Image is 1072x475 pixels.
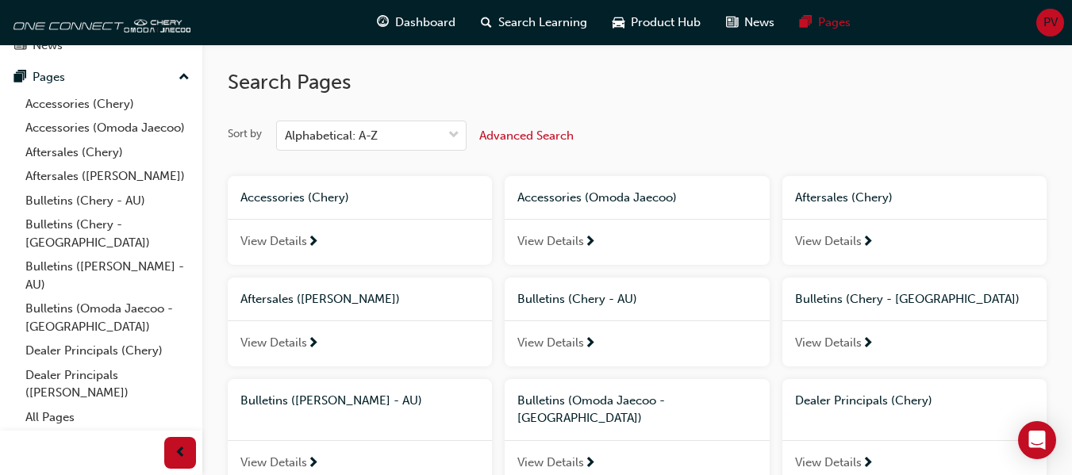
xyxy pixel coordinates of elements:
[584,337,596,351] span: next-icon
[307,457,319,471] span: next-icon
[33,68,65,86] div: Pages
[19,339,196,363] a: Dealer Principals (Chery)
[175,443,186,463] span: prev-icon
[19,405,196,430] a: All Pages
[14,39,26,53] span: news-icon
[448,125,459,146] span: down-icon
[517,393,665,426] span: Bulletins (Omoda Jaecoo - [GEOGRAPHIC_DATA])
[795,232,862,251] span: View Details
[800,13,812,33] span: pages-icon
[240,292,400,306] span: Aftersales ([PERSON_NAME])
[631,13,701,32] span: Product Hub
[19,363,196,405] a: Dealer Principals ([PERSON_NAME])
[782,278,1047,366] a: Bulletins (Chery - [GEOGRAPHIC_DATA])View Details
[479,128,574,143] span: Advanced Search
[19,92,196,117] a: Accessories (Chery)
[505,176,769,265] a: Accessories (Omoda Jaecoo)View Details
[19,255,196,297] a: Bulletins ([PERSON_NAME] - AU)
[505,278,769,366] a: Bulletins (Chery - AU)View Details
[795,190,893,205] span: Aftersales (Chery)
[517,292,637,306] span: Bulletins (Chery - AU)
[782,176,1047,265] a: Aftersales (Chery)View Details
[613,13,624,33] span: car-icon
[240,232,307,251] span: View Details
[584,457,596,471] span: next-icon
[517,190,677,205] span: Accessories (Omoda Jaecoo)
[6,63,196,92] button: Pages
[787,6,863,39] a: pages-iconPages
[364,6,468,39] a: guage-iconDashboard
[19,116,196,140] a: Accessories (Omoda Jaecoo)
[377,13,389,33] span: guage-icon
[240,334,307,352] span: View Details
[795,454,862,472] span: View Details
[795,393,932,408] span: Dealer Principals (Chery)
[228,70,1047,95] h2: Search Pages
[240,454,307,472] span: View Details
[395,13,455,32] span: Dashboard
[33,36,63,55] div: News
[285,127,378,145] div: Alphabetical: A-Z
[481,13,492,33] span: search-icon
[179,67,190,88] span: up-icon
[498,13,587,32] span: Search Learning
[1018,421,1056,459] div: Open Intercom Messenger
[228,176,492,265] a: Accessories (Chery)View Details
[1043,13,1058,32] span: PV
[726,13,738,33] span: news-icon
[818,13,851,32] span: Pages
[468,6,600,39] a: search-iconSearch Learning
[713,6,787,39] a: news-iconNews
[795,334,862,352] span: View Details
[307,337,319,351] span: next-icon
[862,236,874,250] span: next-icon
[479,121,574,151] button: Advanced Search
[19,189,196,213] a: Bulletins (Chery - AU)
[584,236,596,250] span: next-icon
[228,126,262,142] div: Sort by
[14,71,26,85] span: pages-icon
[744,13,774,32] span: News
[862,457,874,471] span: next-icon
[307,236,319,250] span: next-icon
[19,213,196,255] a: Bulletins (Chery - [GEOGRAPHIC_DATA])
[19,297,196,339] a: Bulletins (Omoda Jaecoo - [GEOGRAPHIC_DATA])
[517,334,584,352] span: View Details
[517,454,584,472] span: View Details
[8,6,190,38] img: oneconnect
[600,6,713,39] a: car-iconProduct Hub
[240,190,349,205] span: Accessories (Chery)
[228,278,492,366] a: Aftersales ([PERSON_NAME])View Details
[795,292,1020,306] span: Bulletins (Chery - [GEOGRAPHIC_DATA])
[517,232,584,251] span: View Details
[19,140,196,165] a: Aftersales (Chery)
[19,164,196,189] a: Aftersales ([PERSON_NAME])
[240,393,422,408] span: Bulletins ([PERSON_NAME] - AU)
[6,31,196,60] a: News
[862,337,874,351] span: next-icon
[1036,9,1064,36] button: PV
